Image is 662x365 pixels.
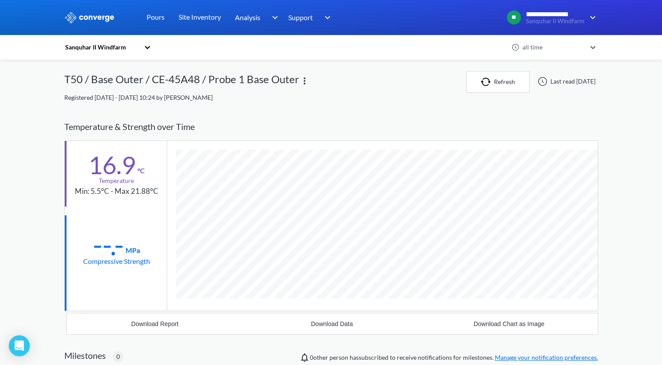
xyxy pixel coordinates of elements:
button: Download Chart as Image [420,313,598,334]
span: Sanquhar II Windfarm [526,18,584,25]
div: Sanquhar II Windfarm [64,42,140,52]
div: Open Intercom Messenger [9,335,30,356]
button: Refresh [466,71,529,93]
div: T50 / Base Outer / CE-45A48 / Probe 1 Base Outer [64,71,299,93]
h2: Milestones [64,350,106,361]
span: Support [288,12,313,23]
span: Registered [DATE] - [DATE] 10:24 by [PERSON_NAME] [64,94,213,101]
button: Download Data [243,313,420,334]
div: Download Data [311,320,353,327]
img: downArrow.svg [319,12,333,23]
span: 0 other [310,354,328,361]
img: icon-clock.svg [511,43,519,51]
div: Temperature & Strength over Time [64,113,598,140]
div: Last read [DATE] [533,76,598,87]
div: --.- [93,234,124,256]
img: logo_ewhite.svg [64,12,115,23]
span: Analysis [235,12,260,23]
img: more.svg [299,76,310,86]
div: Download Report [131,320,179,327]
img: downArrow.svg [584,12,598,23]
div: Temperature [99,176,134,186]
img: notifications-icon.svg [299,352,310,363]
div: Download Chart as Image [473,320,544,327]
div: Min: 5.5°C - Max 21.88°C [75,186,158,197]
div: 16.9 [88,154,136,176]
div: all time [520,42,586,52]
img: icon-refresh.svg [481,77,494,86]
img: downArrow.svg [266,12,280,23]
span: 0 [116,352,120,361]
div: Compressive Strength [83,256,150,267]
span: person has subscribed to receive notifications for milestones. [310,353,598,362]
a: Manage your notification preferences. [495,354,598,361]
button: Download Report [67,313,244,334]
